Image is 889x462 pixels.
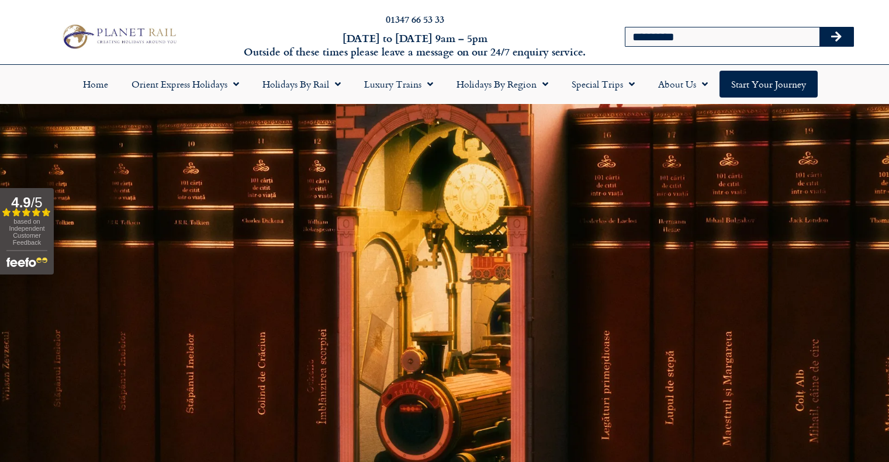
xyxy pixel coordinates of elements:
[560,71,646,98] a: Special Trips
[240,32,590,59] h6: [DATE] to [DATE] 9am – 5pm Outside of these times please leave a message on our 24/7 enquiry serv...
[819,27,853,46] button: Search
[445,71,560,98] a: Holidays by Region
[386,12,444,26] a: 01347 66 53 33
[719,71,818,98] a: Start your Journey
[251,71,352,98] a: Holidays by Rail
[646,71,719,98] a: About Us
[71,71,120,98] a: Home
[120,71,251,98] a: Orient Express Holidays
[58,22,179,51] img: Planet Rail Train Holidays Logo
[6,71,883,98] nav: Menu
[352,71,445,98] a: Luxury Trains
